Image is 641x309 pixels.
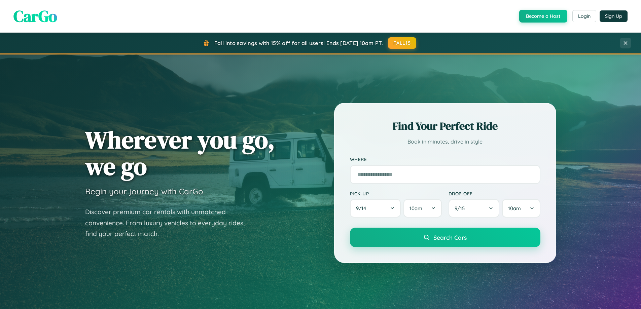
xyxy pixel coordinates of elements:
[350,157,540,162] label: Where
[85,186,203,196] h3: Begin your journey with CarGo
[519,10,567,23] button: Become a Host
[350,191,442,196] label: Pick-up
[433,234,467,241] span: Search Cars
[350,228,540,247] button: Search Cars
[85,206,253,239] p: Discover premium car rentals with unmatched convenience. From luxury vehicles to everyday rides, ...
[350,199,401,218] button: 9/14
[350,119,540,133] h2: Find Your Perfect Ride
[350,137,540,147] p: Book in minutes, drive in style
[449,191,540,196] label: Drop-off
[403,199,441,218] button: 10am
[572,10,596,22] button: Login
[449,199,500,218] button: 9/15
[455,205,468,211] span: 9 / 15
[214,40,383,46] span: Fall into savings with 15% off for all users! Ends [DATE] 10am PT.
[388,37,416,49] button: FALL15
[409,205,422,211] span: 10am
[508,205,521,211] span: 10am
[356,205,369,211] span: 9 / 14
[13,5,57,27] span: CarGo
[85,126,275,180] h1: Wherever you go, we go
[502,199,540,218] button: 10am
[600,10,628,22] button: Sign Up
